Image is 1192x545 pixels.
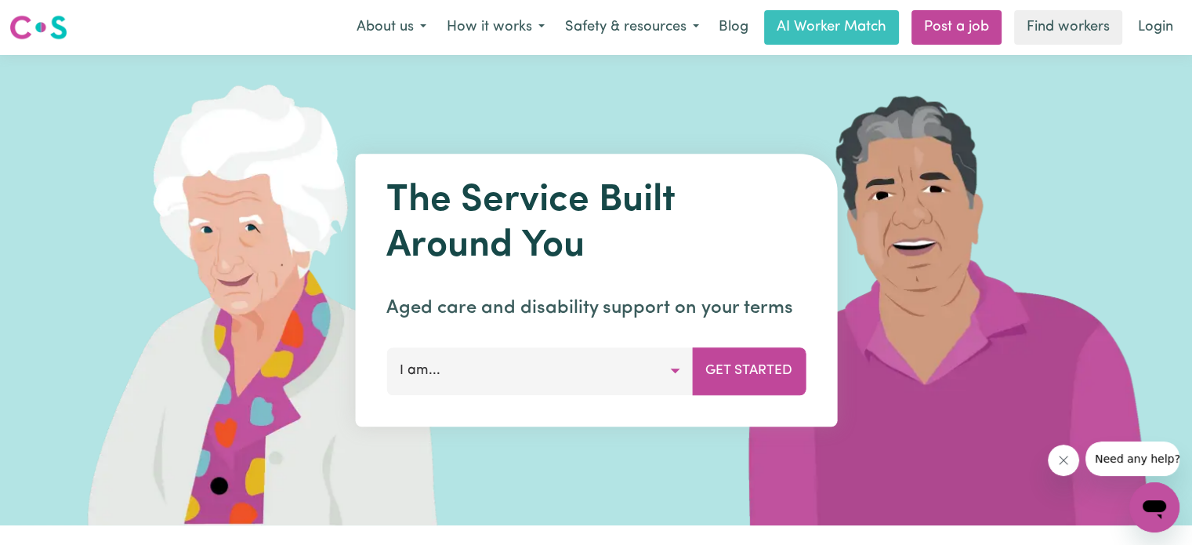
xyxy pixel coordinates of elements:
span: Need any help? [9,11,95,24]
a: Blog [709,10,758,45]
h1: The Service Built Around You [386,179,806,269]
iframe: Button to launch messaging window [1129,482,1179,532]
a: Login [1129,10,1183,45]
img: Careseekers logo [9,13,67,42]
button: How it works [437,11,555,44]
a: AI Worker Match [764,10,899,45]
button: Get Started [692,347,806,394]
button: I am... [386,347,693,394]
iframe: Message from company [1085,441,1179,476]
button: Safety & resources [555,11,709,44]
a: Post a job [911,10,1002,45]
iframe: Close message [1048,445,1079,476]
button: About us [346,11,437,44]
p: Aged care and disability support on your terms [386,294,806,322]
a: Find workers [1014,10,1122,45]
a: Careseekers logo [9,9,67,45]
